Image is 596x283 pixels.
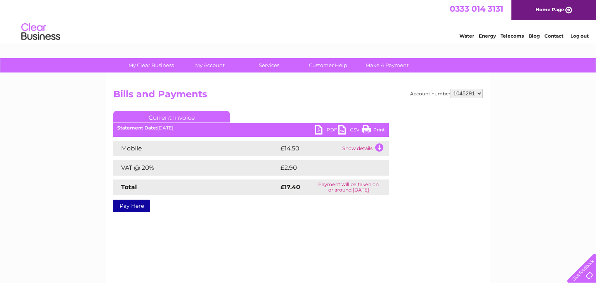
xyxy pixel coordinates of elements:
td: VAT @ 20% [113,160,279,176]
a: Blog [528,33,540,39]
a: Pay Here [113,200,150,212]
td: £2.90 [279,160,371,176]
a: PDF [315,125,338,136]
a: Log out [570,33,589,39]
td: Show details [340,141,389,156]
a: My Clear Business [119,58,183,72]
a: Customer Help [296,58,360,72]
a: My Account [178,58,242,72]
td: £14.50 [279,141,340,156]
strong: Total [121,183,137,191]
a: Energy [479,33,496,39]
a: 0333 014 3131 [450,4,503,14]
a: Services [237,58,301,72]
strong: £17.40 [281,183,300,191]
a: Make A Payment [355,58,419,72]
b: Statement Date: [117,125,157,131]
td: Payment will be taken on or around [DATE] [308,179,389,195]
div: Clear Business is a trading name of Verastar Limited (registered in [GEOGRAPHIC_DATA] No. 3667643... [115,4,482,38]
a: Current Invoice [113,111,230,123]
img: logo.png [21,20,61,44]
td: Mobile [113,141,279,156]
div: [DATE] [113,125,389,131]
div: Account number [410,89,483,98]
a: Water [459,33,474,39]
a: Print [362,125,385,136]
a: CSV [338,125,362,136]
a: Contact [544,33,563,39]
a: Telecoms [501,33,524,39]
h2: Bills and Payments [113,89,483,104]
